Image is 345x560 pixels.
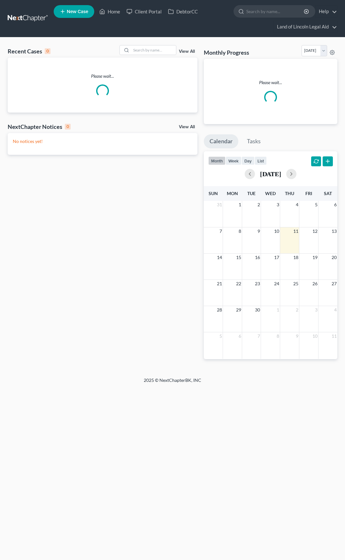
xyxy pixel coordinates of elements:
span: 25 [293,280,299,288]
span: Wed [265,191,276,196]
span: 8 [276,332,280,340]
span: 18 [293,254,299,261]
h3: Monthly Progress [204,49,249,56]
div: 0 [65,124,71,130]
span: 9 [295,332,299,340]
span: 20 [331,254,337,261]
span: 11 [331,332,337,340]
a: Calendar [204,134,238,148]
span: 10 [312,332,318,340]
span: 24 [273,280,280,288]
a: Home [96,6,123,17]
span: 26 [312,280,318,288]
span: 4 [295,201,299,209]
span: 5 [314,201,318,209]
span: 23 [254,280,261,288]
span: 6 [238,332,242,340]
span: 11 [293,227,299,235]
span: 13 [331,227,337,235]
span: 12 [312,227,318,235]
span: 15 [235,254,242,261]
span: 16 [254,254,261,261]
div: NextChapter Notices [8,123,71,130]
span: 7 [257,332,261,340]
span: 2 [257,201,261,209]
span: 4 [333,306,337,314]
span: Tue [247,191,256,196]
span: Mon [227,191,238,196]
input: Search by name... [246,5,305,17]
span: Sun [209,191,218,196]
button: list [255,156,267,165]
button: week [226,156,241,165]
span: 9 [257,227,261,235]
span: 8 [238,227,242,235]
span: 3 [314,306,318,314]
a: Help [316,6,337,17]
span: 21 [216,280,223,288]
span: 27 [331,280,337,288]
span: 1 [276,306,280,314]
div: 2025 © NextChapterBK, INC [19,377,326,389]
span: 22 [235,280,242,288]
span: 14 [216,254,223,261]
span: Sat [324,191,332,196]
span: 31 [216,201,223,209]
a: View All [179,125,195,129]
span: Thu [285,191,294,196]
h2: [DATE] [260,170,281,177]
button: month [208,156,226,165]
a: View All [179,49,195,54]
p: Please wait... [8,73,197,79]
span: 3 [276,201,280,209]
p: No notices yet! [13,138,192,145]
span: 1 [238,201,242,209]
span: New Case [67,9,88,14]
span: 28 [216,306,223,314]
span: 2 [295,306,299,314]
input: Search by name... [131,45,176,55]
span: 30 [254,306,261,314]
a: Land of Lincoln Legal Aid [274,21,337,33]
div: 0 [45,48,50,54]
span: 17 [273,254,280,261]
span: 29 [235,306,242,314]
a: Client Portal [123,6,165,17]
a: DebtorCC [165,6,201,17]
a: Tasks [241,134,266,148]
span: 7 [219,227,223,235]
span: 5 [219,332,223,340]
button: day [241,156,255,165]
span: 19 [312,254,318,261]
p: Please wait... [209,79,332,86]
span: Fri [305,191,312,196]
span: 6 [333,201,337,209]
div: Recent Cases [8,47,50,55]
span: 10 [273,227,280,235]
